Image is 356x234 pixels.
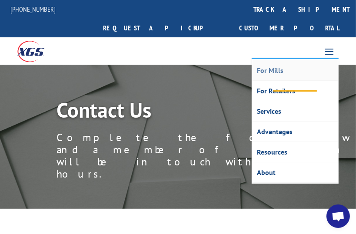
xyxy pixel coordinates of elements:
a: Request a pickup [96,19,222,37]
a: Resources [253,142,338,162]
a: Services [253,101,338,122]
input: Contact by Phone [141,97,146,103]
p: Complete the form below and a member of our team will be in touch within 24 hours. [57,132,356,180]
a: For Retailers [253,81,338,101]
a: Customer Portal [233,19,346,37]
span: Last name [139,1,165,7]
span: Contact Preference [139,72,187,79]
h1: Contact Us [57,99,356,125]
span: Contact by Email [149,86,191,92]
input: Contact by Email [141,86,146,91]
span: Contact by Phone [149,98,193,104]
a: [PHONE_NUMBER] [10,5,56,13]
div: Open chat [326,204,350,228]
a: Advantages [253,122,338,142]
span: Phone number [139,36,176,43]
a: For Mills [253,60,338,81]
a: About [253,162,338,183]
